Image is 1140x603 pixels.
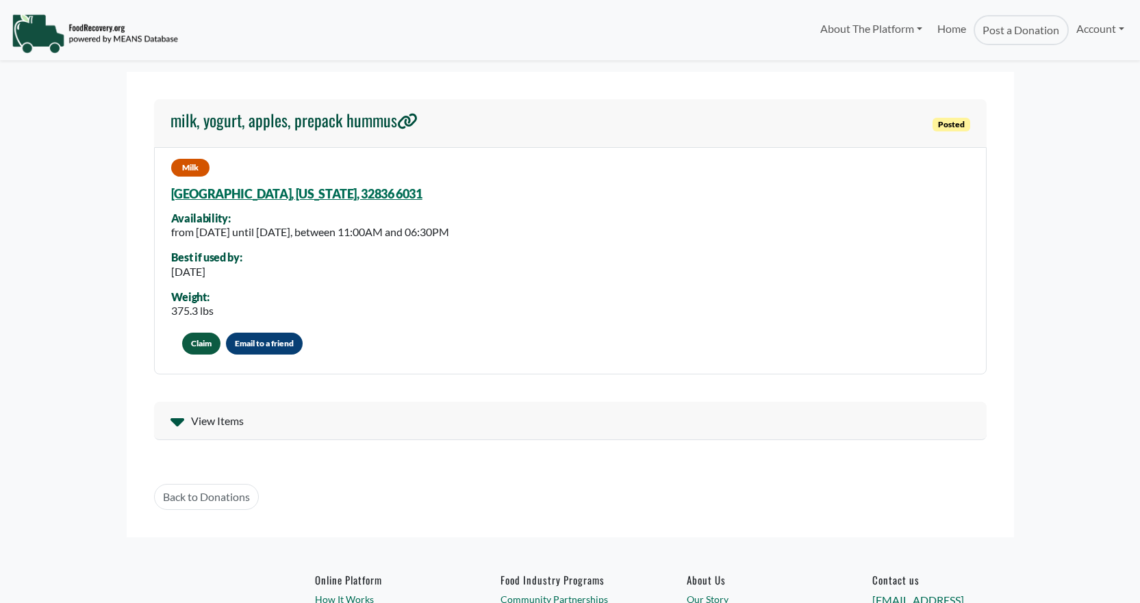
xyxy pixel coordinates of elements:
a: [GEOGRAPHIC_DATA], [US_STATE], 32836 6031 [171,186,422,201]
button: Claim [182,333,220,355]
a: About The Platform [812,15,929,42]
h6: Online Platform [315,574,453,586]
div: 375.3 lbs [171,303,214,319]
h6: Contact us [872,574,1011,586]
div: [DATE] [171,264,242,280]
a: Account [1069,15,1132,42]
span: Milk [171,159,210,177]
button: Email to a friend [226,333,303,355]
a: Back to Donations [154,484,259,510]
div: from [DATE] until [DATE], between 11:00AM and 06:30PM [171,224,449,240]
h6: Food Industry Programs [501,574,639,586]
a: About Us [687,574,825,586]
a: milk, yogurt, apples, prepack hummus [170,110,418,136]
div: Weight: [171,291,214,303]
span: Posted [933,118,970,131]
div: Best if used by: [171,251,242,264]
span: View Items [191,413,244,429]
a: Home [930,15,974,45]
h4: milk, yogurt, apples, prepack hummus [170,110,418,130]
a: Post a Donation [974,15,1068,45]
div: Availability: [171,212,449,224]
img: NavigationLogo_FoodRecovery-91c16205cd0af1ed486a0f1a7774a6544ea792ac00100771e7dd3ec7c0e58e41.png [12,13,178,54]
